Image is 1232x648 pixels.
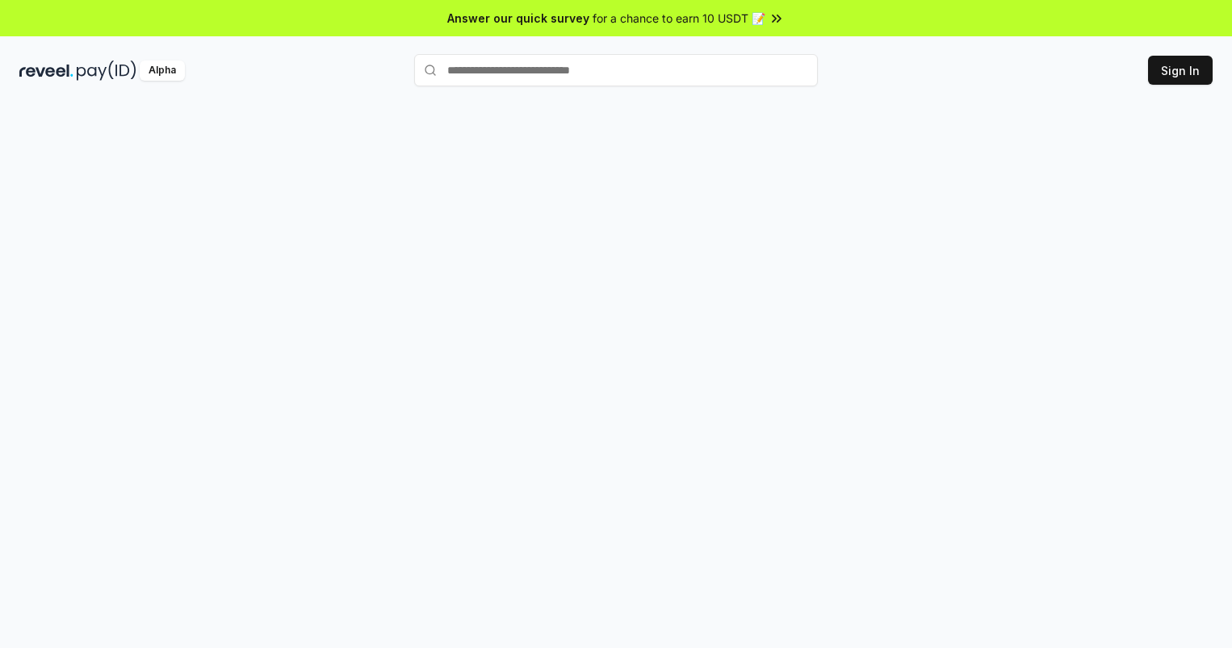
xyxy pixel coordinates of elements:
img: pay_id [77,61,136,81]
span: for a chance to earn 10 USDT 📝 [593,10,765,27]
img: reveel_dark [19,61,73,81]
button: Sign In [1148,56,1213,85]
div: Alpha [140,61,185,81]
span: Answer our quick survey [447,10,589,27]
